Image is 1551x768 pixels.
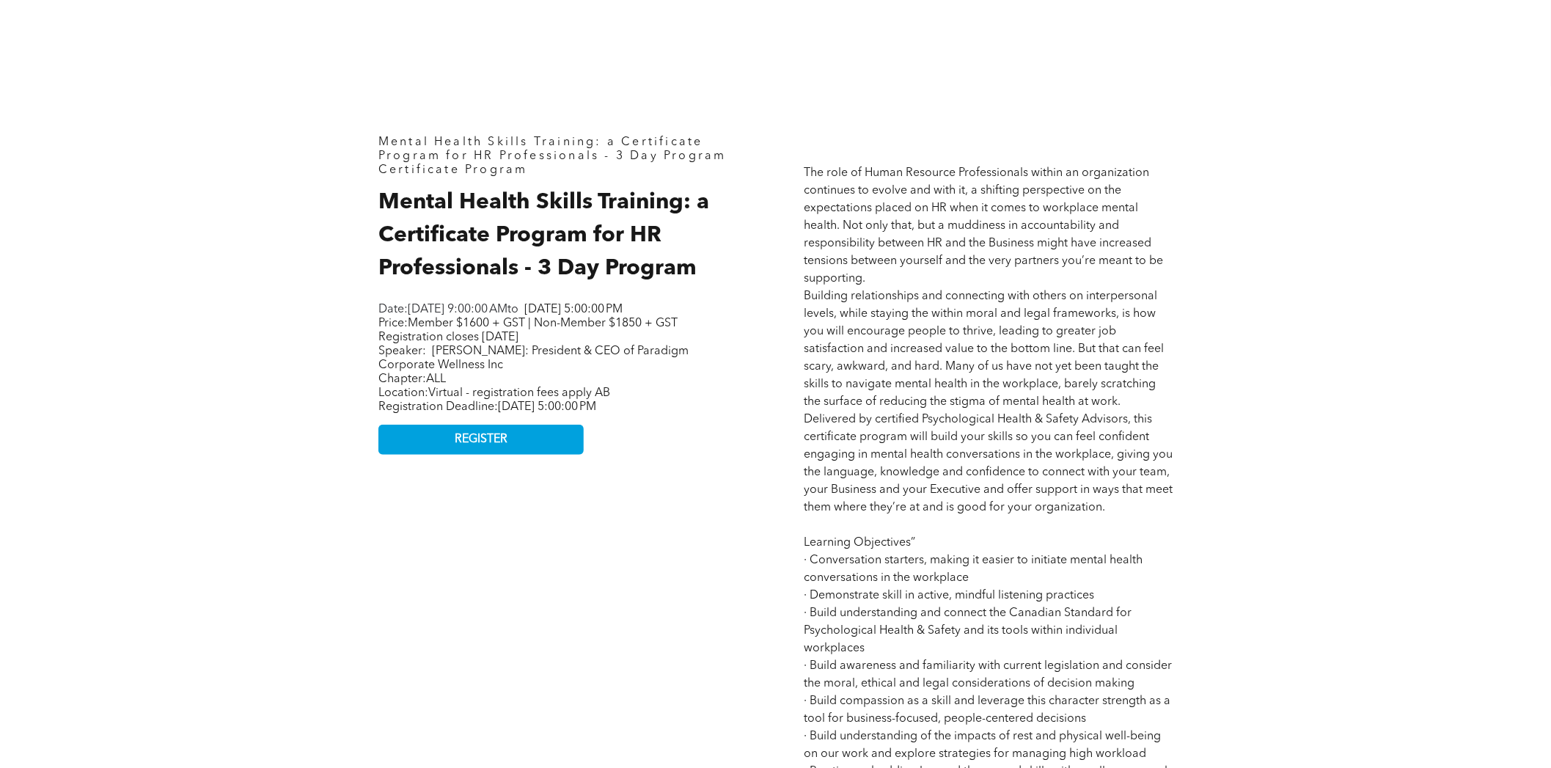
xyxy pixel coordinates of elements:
span: Certificate Program [378,164,528,176]
span: Location: Registration Deadline: [378,387,610,413]
span: [DATE] 9:00:00 AM [408,304,507,315]
span: [DATE] 5:00:00 PM [524,304,623,315]
span: ALL [426,373,446,385]
span: Virtual - registration fees apply AB [428,387,610,399]
span: REGISTER [455,433,507,447]
span: Member $1600 + GST | Non-Member $1850 + GST Registration closes [DATE] [378,318,678,343]
span: [PERSON_NAME]: President & CEO of Paradigm Corporate Wellness Inc [378,345,689,371]
span: Mental Health Skills Training: a Certificate Program for HR Professionals - 3 Day Program [378,191,709,279]
span: [DATE] 5:00:00 PM [498,401,596,413]
a: REGISTER [378,425,584,455]
span: Speaker: [378,345,426,357]
span: Price: [378,318,678,343]
span: Date: to [378,304,518,315]
span: Mental Health Skills Training: a Certificate Program for HR Professionals - 3 Day Program [378,136,727,162]
span: Chapter: [378,373,446,385]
